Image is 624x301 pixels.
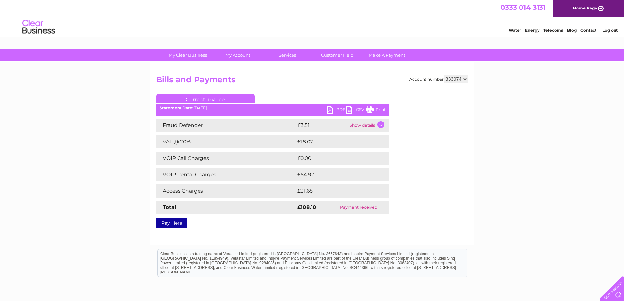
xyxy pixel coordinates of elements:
td: £3.51 [296,119,348,132]
a: Energy [525,28,539,33]
a: Services [260,49,314,61]
a: My Clear Business [161,49,215,61]
td: Show details [348,119,389,132]
strong: £108.10 [297,204,316,210]
td: VAT @ 20% [156,135,296,148]
td: Fraud Defender [156,119,296,132]
a: Water [509,28,521,33]
td: VOIP Call Charges [156,152,296,165]
a: Telecoms [543,28,563,33]
td: Payment received [329,201,388,214]
b: Statement Date: [160,105,193,110]
div: Clear Business is a trading name of Verastar Limited (registered in [GEOGRAPHIC_DATA] No. 3667643... [158,4,467,32]
td: VOIP Rental Charges [156,168,296,181]
div: Account number [409,75,468,83]
a: CSV [346,106,366,115]
td: £18.02 [296,135,375,148]
td: £54.92 [296,168,376,181]
a: Log out [602,28,618,33]
a: Contact [580,28,596,33]
img: logo.png [22,17,55,37]
a: Blog [567,28,577,33]
td: Access Charges [156,184,296,198]
a: Make A Payment [360,49,414,61]
h2: Bills and Payments [156,75,468,87]
a: Pay Here [156,218,187,228]
td: £31.65 [296,184,375,198]
a: My Account [211,49,265,61]
a: PDF [327,106,346,115]
td: £0.00 [296,152,374,165]
a: Print [366,106,386,115]
a: Customer Help [310,49,364,61]
a: Current Invoice [156,94,255,103]
div: [DATE] [156,106,389,110]
a: 0333 014 3131 [501,3,546,11]
strong: Total [163,204,176,210]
